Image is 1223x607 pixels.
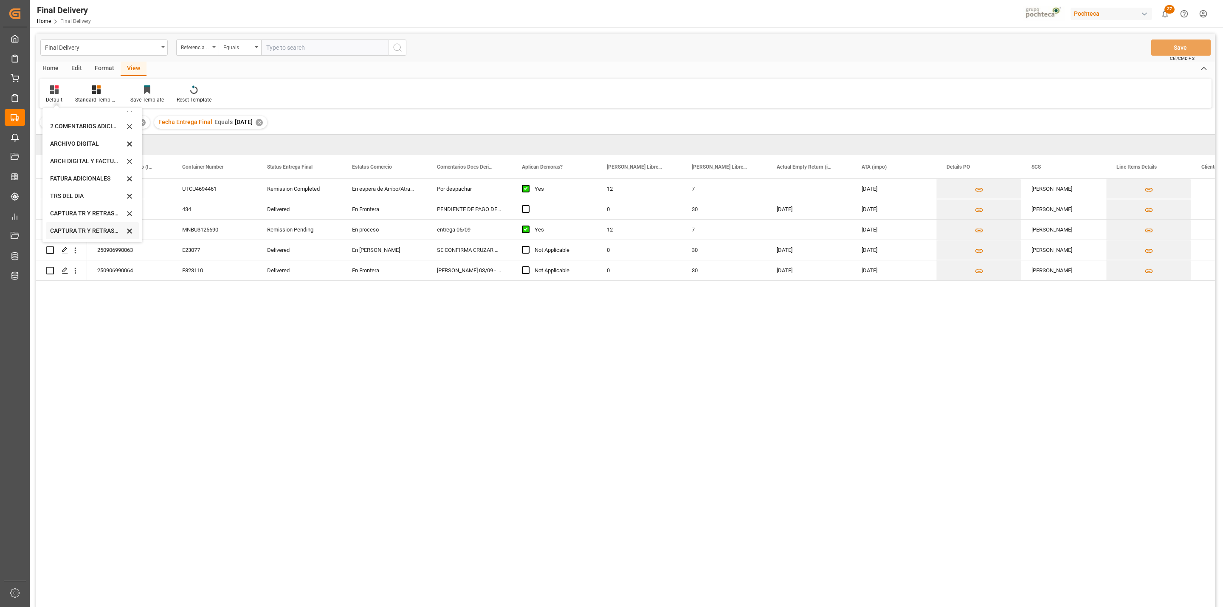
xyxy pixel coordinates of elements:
[1021,179,1106,199] div: [PERSON_NAME]
[257,179,342,199] div: Remission Completed
[87,260,172,280] div: 250906990064
[682,220,766,240] div: 7
[172,220,257,240] div: MNBU3125690
[50,226,124,235] div: CAPTURA TR Y RETRASO CON ENTREGA Y SUCURSAL
[36,260,87,281] div: Press SPACE to select this row.
[219,40,261,56] button: open menu
[597,199,682,219] div: 0
[535,220,586,240] div: Yes
[427,220,512,240] div: entrega 05/09
[427,179,512,199] div: Por despachar
[342,179,427,199] div: En espera de Arribo/Atraque
[1175,4,1194,23] button: Help Center
[1071,8,1152,20] div: Pochteca
[256,119,263,126] div: ✕
[261,40,389,56] input: Type to search
[172,199,257,219] div: 434
[692,164,749,170] span: [PERSON_NAME] Libres Almacenajes
[766,240,851,260] div: [DATE]
[1023,6,1065,21] img: pochtecaImg.jpg_1689854062.jpg
[177,96,211,104] div: Reset Template
[766,199,851,219] div: [DATE]
[1170,55,1195,62] span: Ctrl/CMD + S
[389,40,406,56] button: search button
[1021,199,1106,219] div: [PERSON_NAME]
[1021,240,1106,260] div: [PERSON_NAME]
[427,240,512,260] div: SE CONFIRMA CRUZAR CON SACOS PARCHADO 03/09 - [GEOGRAPHIC_DATA]
[682,260,766,280] div: 30
[352,164,392,170] span: Estatus Comercio
[862,164,887,170] span: ATA (impo)
[50,157,124,166] div: ARCH DIGITAL Y FACTURA
[50,209,124,218] div: CAPTURA TR Y RETRASO + FECHA DE ENTREGA
[50,192,124,200] div: TRS DEL DIA
[1021,220,1106,240] div: [PERSON_NAME]
[257,199,342,219] div: Delivered
[607,164,664,170] span: [PERSON_NAME] Libres Demoras
[535,240,586,260] div: Not Applicable
[36,240,87,260] div: Press SPACE to select this row.
[535,261,586,280] div: Not Applicable
[37,18,51,24] a: Home
[1071,6,1155,22] button: Pochteca
[597,220,682,240] div: 12
[176,40,219,56] button: open menu
[766,260,851,280] div: [DATE]
[40,40,168,56] button: open menu
[130,96,164,104] div: Save Template
[37,4,91,17] div: Final Delivery
[172,240,257,260] div: E23077
[342,220,427,240] div: En proceso
[182,164,223,170] span: Container Number
[1164,5,1175,14] span: 37
[257,260,342,280] div: Delivered
[45,42,158,52] div: Final Delivery
[1116,164,1157,170] span: Line Items Details
[851,260,936,280] div: [DATE]
[342,199,427,219] div: En Frontera
[36,62,65,76] div: Home
[235,119,253,125] span: [DATE]
[342,240,427,260] div: En [PERSON_NAME]
[597,240,682,260] div: 0
[36,179,87,199] div: Press SPACE to select this row.
[50,122,124,131] div: 2 COMENTARIOS ADICIONALES CAPTURA
[214,119,233,125] span: Equals
[172,260,257,280] div: E823110
[597,179,682,199] div: 12
[181,42,210,51] div: Referencia Leschaco (Impo)
[1021,260,1106,280] div: [PERSON_NAME]
[682,179,766,199] div: 7
[257,240,342,260] div: Delivered
[427,260,512,280] div: [PERSON_NAME] 03/09 - [GEOGRAPHIC_DATA]
[342,260,427,280] div: En Frontera
[437,164,494,170] span: Comentarios Docs Derived
[87,240,172,260] div: 250906990063
[1031,164,1041,170] span: SCS
[851,240,936,260] div: [DATE]
[851,220,936,240] div: [DATE]
[121,62,147,76] div: View
[597,260,682,280] div: 0
[46,96,62,104] div: Default
[223,42,252,51] div: Equals
[427,199,512,219] div: PENDIENTE DE PAGO DE PEDIMENTO Y [PERSON_NAME]
[682,240,766,260] div: 30
[36,220,87,240] div: Press SPACE to select this row.
[50,139,124,148] div: ARCHIVO DIGITAL
[158,119,212,125] span: Fecha Entrega Final
[535,179,586,199] div: Yes
[36,199,87,220] div: Press SPACE to select this row.
[267,164,313,170] span: Status Entrega Final
[851,179,936,199] div: [DATE]
[75,96,118,104] div: Standard Templates
[50,174,124,183] div: FATURA ADICIONALES
[1155,4,1175,23] button: show 37 new notifications
[88,62,121,76] div: Format
[1151,40,1211,56] button: Save
[851,199,936,219] div: [DATE]
[257,220,342,240] div: Remission Pending
[947,164,970,170] span: Details PO
[522,164,563,170] span: Aplican Demoras?
[172,179,257,199] div: UTCU4694461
